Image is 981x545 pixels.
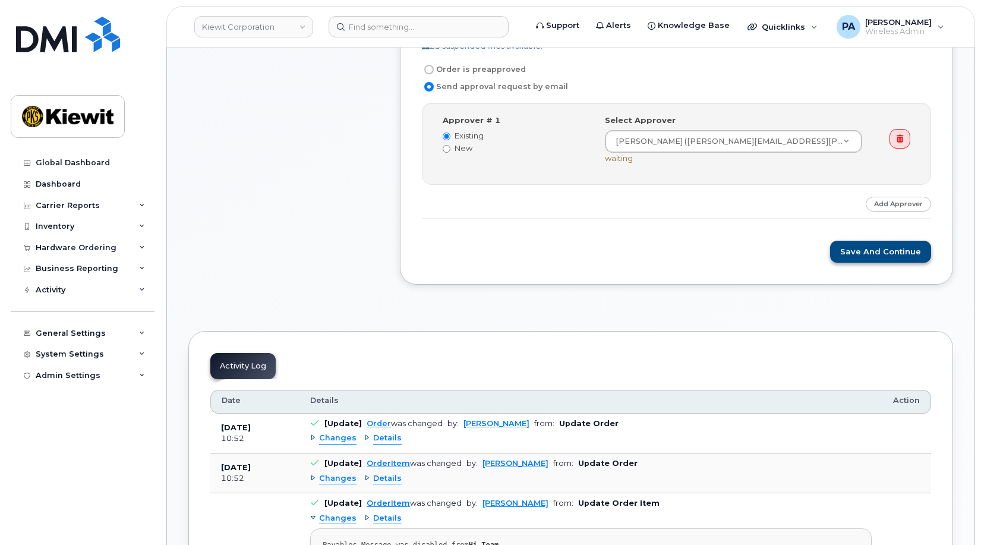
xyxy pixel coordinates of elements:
a: Order [367,419,391,428]
b: Update Order [578,459,638,468]
span: waiting [605,153,633,163]
div: was changed [367,419,443,428]
b: [DATE] [221,423,251,432]
span: by: [466,459,478,468]
div: was changed [367,459,462,468]
b: Update Order Item [578,499,660,508]
span: PA [842,20,855,34]
span: Quicklinks [762,22,805,31]
b: [Update] [324,499,362,508]
a: Support [528,14,588,37]
div: 10:52 [221,433,289,444]
span: Support [546,20,579,31]
span: [PERSON_NAME] ([PERSON_NAME][EMAIL_ADDRESS][PERSON_NAME][PERSON_NAME][DOMAIN_NAME]) [608,136,843,147]
span: by: [466,499,478,508]
b: [Update] [324,459,362,468]
label: Select Approver [605,115,676,126]
button: Save and Continue [830,241,931,263]
b: Update Order [559,419,619,428]
span: Alerts [606,20,631,31]
span: from: [534,419,554,428]
a: OrderItem [367,499,410,508]
input: Send approval request by email [424,82,434,92]
div: 10:52 [221,473,289,484]
iframe: Messenger Launcher [929,493,972,536]
a: [PERSON_NAME] [482,499,548,508]
input: Existing [443,133,450,140]
label: Order is preapproved [422,62,526,77]
span: Changes [319,513,357,524]
span: from: [553,459,573,468]
label: Send approval request by email [422,80,568,94]
div: Paul Andrews [828,15,952,39]
label: New [443,143,587,154]
span: Wireless Admin [865,27,932,36]
span: by: [447,419,459,428]
span: Changes [319,473,357,484]
b: [DATE] [221,463,251,472]
a: Alerts [588,14,639,37]
input: New [443,145,450,153]
span: Knowledge Base [658,20,730,31]
span: Details [373,473,402,484]
div: was changed [367,499,462,508]
span: Details [373,433,402,444]
a: Knowledge Base [639,14,738,37]
label: Approver # 1 [443,115,500,126]
span: from: [553,499,573,508]
a: OrderItem [367,459,410,468]
div: Quicklinks [739,15,826,39]
a: [PERSON_NAME] [463,419,529,428]
span: Details [373,513,402,524]
a: [PERSON_NAME] ([PERSON_NAME][EMAIL_ADDRESS][PERSON_NAME][PERSON_NAME][DOMAIN_NAME]) [605,131,861,152]
a: Add Approver [866,197,931,212]
th: Action [882,390,931,414]
input: Find something... [329,16,509,37]
span: [PERSON_NAME] [865,17,932,27]
span: Date [222,395,241,406]
input: Order is preapproved [424,65,434,74]
label: Existing [443,130,587,141]
span: Details [310,395,339,406]
a: [PERSON_NAME] [482,459,548,468]
b: [Update] [324,419,362,428]
a: Kiewit Corporation [194,16,313,37]
span: Changes [319,433,357,444]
